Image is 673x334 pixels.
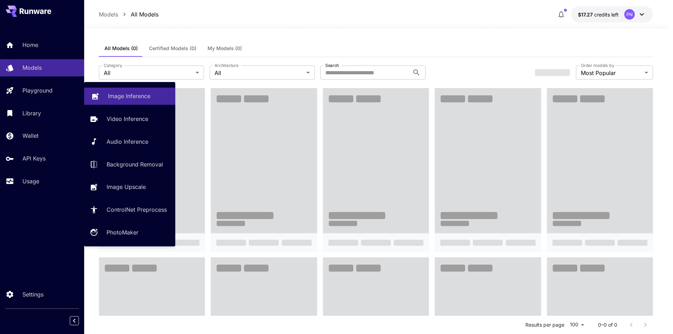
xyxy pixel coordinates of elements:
[624,9,635,20] div: PN
[107,115,148,123] p: Video Inference
[525,321,564,328] p: Results per page
[567,320,587,330] div: 100
[22,177,39,185] p: Usage
[578,11,619,18] div: $17.26741
[84,110,175,128] a: Video Inference
[215,62,238,68] label: Architecture
[108,92,150,100] p: Image Inference
[131,10,158,19] p: All Models
[104,69,193,77] span: All
[84,201,175,218] a: ControlNet Preprocess
[107,228,138,237] p: PhotoMaker
[75,314,84,327] div: Collapse sidebar
[22,109,41,117] p: Library
[84,133,175,150] a: Audio Inference
[581,69,642,77] span: Most Popular
[84,88,175,105] a: Image Inference
[104,45,138,52] span: All Models (0)
[104,62,122,68] label: Category
[325,62,339,68] label: Search
[84,178,175,196] a: Image Upscale
[208,45,242,52] span: My Models (0)
[149,45,196,52] span: Certified Models (0)
[107,160,163,169] p: Background Removal
[22,41,38,49] p: Home
[578,12,594,18] span: $17.27
[22,131,39,140] p: Wallet
[22,290,43,299] p: Settings
[99,10,158,19] nav: breadcrumb
[84,156,175,173] a: Background Removal
[22,86,53,95] p: Playground
[215,69,304,77] span: All
[571,6,653,22] button: $17.26741
[84,224,175,241] a: PhotoMaker
[107,183,146,191] p: Image Upscale
[107,205,167,214] p: ControlNet Preprocess
[598,321,617,328] p: 0–0 of 0
[22,63,42,72] p: Models
[107,137,148,146] p: Audio Inference
[594,12,619,18] span: credits left
[70,316,79,325] button: Collapse sidebar
[581,62,614,68] label: Order models by
[22,154,46,163] p: API Keys
[99,10,118,19] p: Models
